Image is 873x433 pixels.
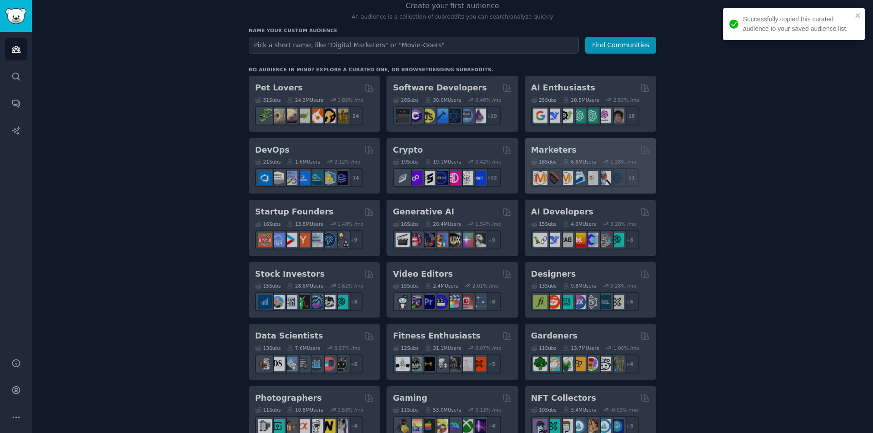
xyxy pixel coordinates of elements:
img: GummySearch logo [5,8,26,24]
button: close [855,12,861,19]
input: Pick a short name, like "Digital Marketers" or "Movie-Goers" [249,37,579,54]
button: Find Communities [585,37,656,54]
p: An audience is a collection of subreddits you can search/analyze quickly [249,13,656,21]
h2: Create your first audience [249,0,656,12]
a: trending subreddits [425,67,491,72]
div: No audience in mind? Explore a curated one, or browse . [249,66,493,73]
h3: Name your custom audience [249,27,656,34]
div: Successfully copied this curated audience to your saved audience list. [743,15,852,34]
